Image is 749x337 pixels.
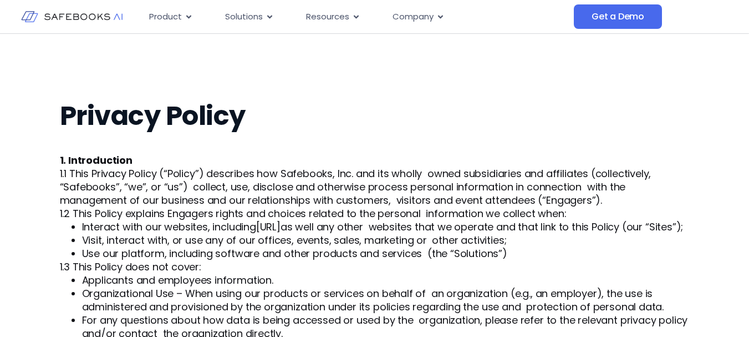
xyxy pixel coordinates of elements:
span: Solutions [225,11,263,23]
span: Get a Demo [592,11,644,22]
span: Interact with our websites, including [82,220,256,234]
span: Use our platform, including software and other products and services (the “Solutions”) [82,247,507,260]
span: 1.1 This Privacy Policy (“Policy”) describes how Safebooks, Inc. and its wholly owned subsidiarie... [60,167,651,207]
h2: Privacy Policy [60,100,690,132]
strong: 1. Introduction [60,153,133,167]
span: as well any other websites that we operate and that link to this Policy (our “Sites”); [281,220,683,234]
span: Visit, interact with, or use any of our offices, events, sales, marketing or other activities; [82,233,507,247]
span: Company [393,11,434,23]
span: Resources [306,11,349,23]
span: 1.3 This Policy does not cover: [60,260,201,274]
span: Organizational Use – When using our products or services on behalf of an organization (e.g., an e... [82,286,664,314]
span: Applicants and employees information. [82,273,273,287]
span: 1.2 This Policy explains Engagers rights and choices related to the personal information we colle... [60,207,567,220]
span: Product [149,11,182,23]
div: Menu Toggle [140,6,574,28]
nav: Menu [140,6,574,28]
span: [URL] [256,220,281,234]
a: Get a Demo [574,4,662,29]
